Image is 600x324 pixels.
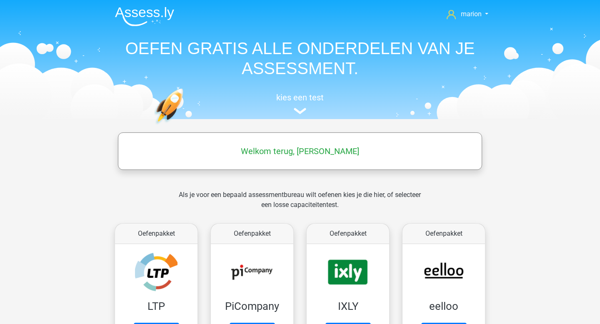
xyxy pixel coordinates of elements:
[108,92,492,115] a: kies een test
[115,7,174,26] img: Assessly
[108,38,492,78] h1: OEFEN GRATIS ALLE ONDERDELEN VAN JE ASSESSMENT.
[294,108,306,114] img: assessment
[154,88,215,164] img: oefenen
[172,190,427,220] div: Als je voor een bepaald assessmentbureau wilt oefenen kies je die hier, of selecteer een losse ca...
[122,146,478,156] h5: Welkom terug, [PERSON_NAME]
[461,10,482,18] span: marion
[108,92,492,102] h5: kies een test
[443,9,492,19] a: marion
